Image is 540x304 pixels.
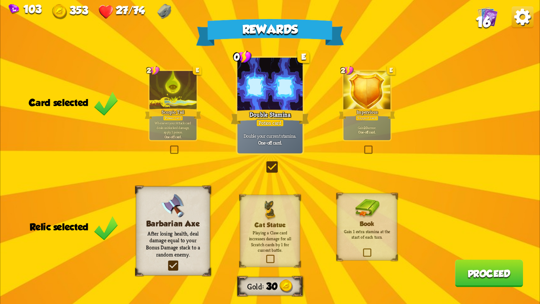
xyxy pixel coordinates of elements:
[94,91,118,116] img: Green_Check_Mark_Icon.png
[476,14,491,30] span: 16
[98,4,144,19] div: Health
[161,194,185,218] img: BarbarianAxe.png
[266,281,278,292] span: 30
[52,4,88,19] div: Gold
[157,4,171,19] img: Dragonstone - Raise your max HP by 1 after each combat.
[245,222,294,229] h3: Cat Statue
[30,222,118,233] div: Relic selected
[478,6,498,27] img: Cards_Icon.png
[364,125,368,130] b: 20
[343,229,391,240] p: Gain 1 extra stamina at the start of each turn.
[358,130,376,135] b: One-off card.
[355,115,378,121] div: Support card
[512,6,533,28] img: Options_Button.png
[116,4,145,16] span: 27/74
[52,4,67,19] img: Gold.png
[455,260,523,287] button: Proceed
[297,51,310,63] div: E
[345,125,389,130] p: Gain armor.
[478,6,498,29] div: View all the cards in your deck
[193,66,202,75] div: E
[163,115,183,121] div: Power card
[264,201,277,220] img: CatStatue.png
[145,108,201,120] div: Scorpio Tail
[387,66,395,75] div: E
[239,133,301,139] p: Double your current stamina.
[9,4,19,14] img: Gem.png
[279,279,293,293] img: Gold.png
[164,135,182,139] b: One-off card.
[258,139,282,146] b: One-off card.
[355,199,380,219] img: Book.png
[29,97,118,108] div: Card selected
[151,120,195,134] p: Whenever your Attack card deals unblocked damage, apply 1 poison.
[339,108,395,120] div: Impervious
[147,65,160,75] div: 2
[143,219,203,228] h3: Barbarian Axe
[234,50,252,64] div: 0
[247,281,266,291] div: Gold
[9,3,42,15] div: Gems
[343,220,391,227] h3: Book
[196,19,344,46] div: Rewards
[143,230,203,258] p: After losing health, deal damage equal to your Bonus Damage stack to a random enemy.
[94,215,118,241] img: Green_Check_Mark_Icon.png
[341,65,354,75] div: 2
[231,108,309,125] div: Double Stamina
[245,230,294,253] p: Playing a Claw card increases damage for all Scratch cards by 1 for current battle.
[98,4,113,19] img: Heart.png
[256,119,284,127] div: Potion card
[70,4,88,16] span: 353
